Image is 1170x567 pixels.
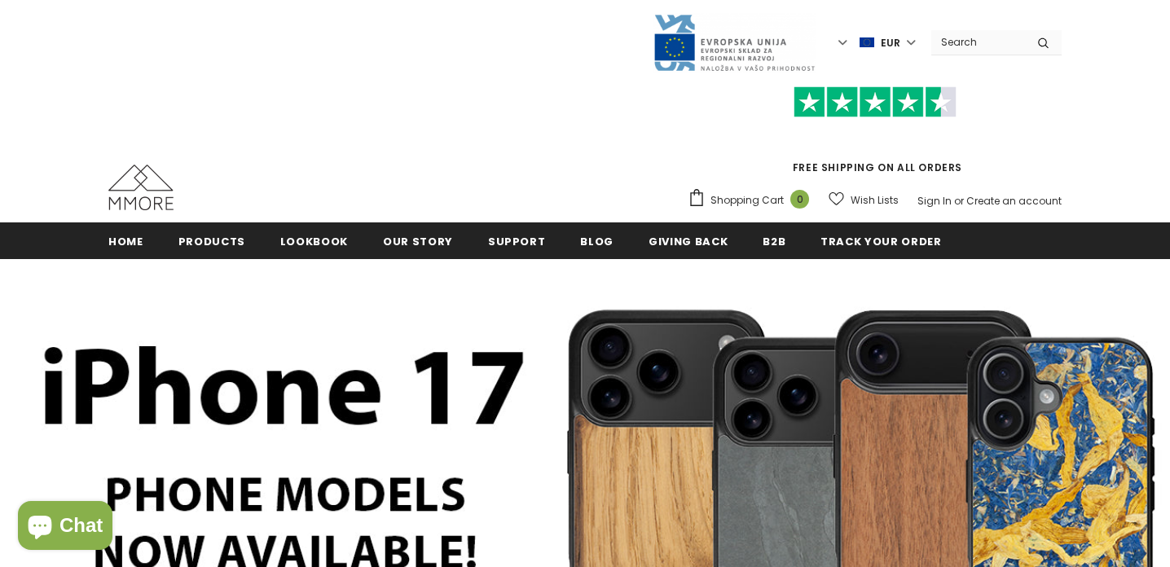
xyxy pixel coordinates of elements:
a: Javni Razpis [653,35,816,49]
span: Giving back [649,234,728,249]
a: Giving back [649,222,728,259]
span: Track your order [820,234,941,249]
a: Products [178,222,245,259]
a: support [488,222,546,259]
img: Trust Pilot Stars [794,86,957,118]
span: FREE SHIPPING ON ALL ORDERS [688,94,1062,174]
span: B2B [763,234,785,249]
img: Javni Razpis [653,13,816,73]
inbox-online-store-chat: Shopify online store chat [13,501,117,554]
a: Our Story [383,222,453,259]
a: Lookbook [280,222,348,259]
a: Blog [580,222,614,259]
img: MMORE Cases [108,165,174,210]
span: Blog [580,234,614,249]
a: Track your order [820,222,941,259]
span: 0 [790,190,809,209]
a: Shopping Cart 0 [688,188,817,213]
span: Home [108,234,143,249]
span: or [954,194,964,208]
span: Lookbook [280,234,348,249]
span: Wish Lists [851,192,899,209]
a: Home [108,222,143,259]
a: Sign In [917,194,952,208]
span: EUR [881,35,900,51]
span: Shopping Cart [710,192,784,209]
input: Search Site [931,30,1025,54]
span: Our Story [383,234,453,249]
a: Create an account [966,194,1062,208]
iframe: Customer reviews powered by Trustpilot [688,117,1062,160]
span: Products [178,234,245,249]
a: Wish Lists [829,186,899,214]
span: support [488,234,546,249]
a: B2B [763,222,785,259]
